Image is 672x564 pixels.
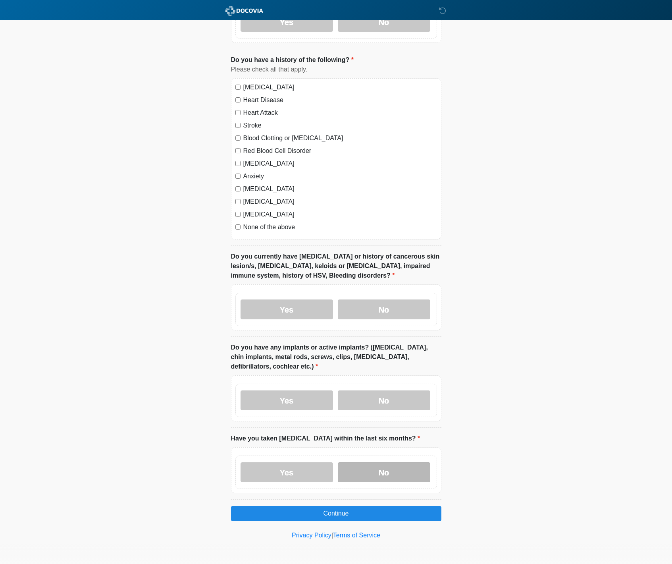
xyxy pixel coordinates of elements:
[235,110,241,115] input: Heart Attack
[338,462,430,482] label: No
[331,532,333,539] a: |
[243,172,437,181] label: Anxiety
[235,135,241,141] input: Blood Clotting or [MEDICAL_DATA]
[333,532,380,539] a: Terms of Service
[243,108,437,118] label: Heart Attack
[292,532,331,539] a: Privacy Policy
[243,197,437,207] label: [MEDICAL_DATA]
[243,95,437,105] label: Heart Disease
[235,224,241,230] input: None of the above
[231,252,441,280] label: Do you currently have [MEDICAL_DATA] or history of cancerous skin lesion/s, [MEDICAL_DATA], keloi...
[231,434,420,443] label: Have you taken [MEDICAL_DATA] within the last six months?
[243,222,437,232] label: None of the above
[243,121,437,130] label: Stroke
[243,146,437,156] label: Red Blood Cell Disorder
[235,148,241,153] input: Red Blood Cell Disorder
[241,462,333,482] label: Yes
[235,97,241,102] input: Heart Disease
[241,299,333,319] label: Yes
[241,390,333,410] label: Yes
[235,199,241,204] input: [MEDICAL_DATA]
[243,133,437,143] label: Blood Clotting or [MEDICAL_DATA]
[243,83,437,92] label: [MEDICAL_DATA]
[338,299,430,319] label: No
[231,55,354,65] label: Do you have a history of the following?
[338,390,430,410] label: No
[243,210,437,219] label: [MEDICAL_DATA]
[235,186,241,191] input: [MEDICAL_DATA]
[243,184,437,194] label: [MEDICAL_DATA]
[223,6,266,16] img: ABC Med Spa- GFEase Logo
[235,174,241,179] input: Anxiety
[235,212,241,217] input: [MEDICAL_DATA]
[235,161,241,166] input: [MEDICAL_DATA]
[235,85,241,90] input: [MEDICAL_DATA]
[231,506,441,521] button: Continue
[231,65,441,74] div: Please check all that apply.
[231,343,441,371] label: Do you have any implants or active implants? ([MEDICAL_DATA], chin implants, metal rods, screws, ...
[243,159,437,168] label: [MEDICAL_DATA]
[235,123,241,128] input: Stroke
